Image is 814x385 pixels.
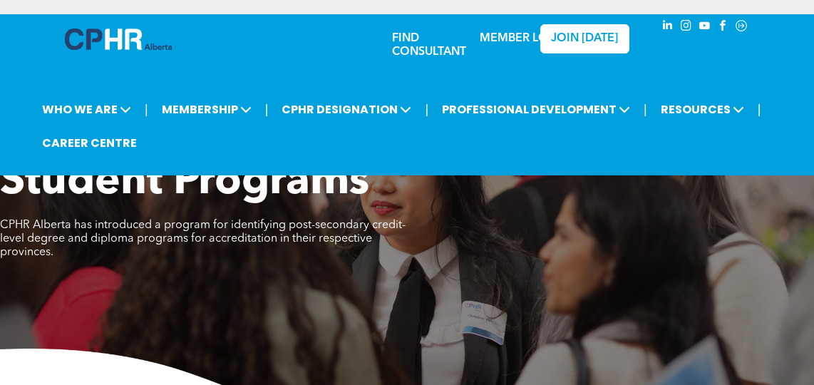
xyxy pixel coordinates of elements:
[145,95,148,124] li: |
[438,96,634,123] span: PROFESSIONAL DEVELOPMENT
[758,95,761,124] li: |
[733,18,749,37] a: Social network
[696,18,712,37] a: youtube
[38,130,141,156] a: CAREER CENTRE
[656,96,748,123] span: RESOURCES
[715,18,731,37] a: facebook
[644,95,647,124] li: |
[480,33,569,44] a: MEMBER LOGIN
[392,33,466,58] a: FIND CONSULTANT
[551,32,618,46] span: JOIN [DATE]
[158,96,256,123] span: MEMBERSHIP
[38,96,135,123] span: WHO WE ARE
[540,24,629,53] a: JOIN [DATE]
[65,29,172,50] img: A blue and white logo for cp alberta
[425,95,428,124] li: |
[659,18,675,37] a: linkedin
[277,96,416,123] span: CPHR DESIGNATION
[678,18,694,37] a: instagram
[265,95,269,124] li: |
